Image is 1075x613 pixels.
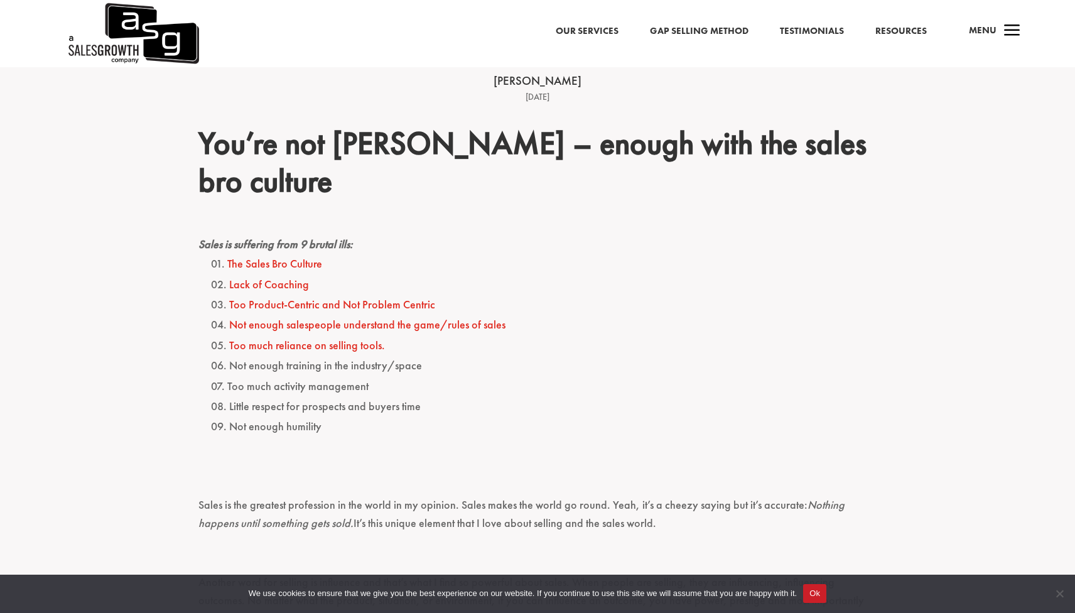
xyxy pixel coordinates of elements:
[229,317,505,332] a: Not enough salespeople understand the game/rules of sales
[875,23,927,40] a: Resources
[198,496,877,544] p: Sales is the greatest profession in the world in my opinion. Sales makes the world go round. Yeah...
[227,256,322,271] a: The Sales Bro Culture
[211,376,877,396] li: Too much activity management
[780,23,844,40] a: Testimonials
[1053,587,1066,600] span: No
[650,23,748,40] a: Gap Selling Method
[803,584,826,603] button: Ok
[229,277,309,291] a: Lack of Coaching
[249,587,797,600] span: We use cookies to ensure that we give you the best experience on our website. If you continue to ...
[556,23,619,40] a: Our Services
[343,90,732,105] div: [DATE]
[229,338,385,352] a: Too much reliance on selling tools.
[198,124,877,207] h2: You’re not [PERSON_NAME] – enough with the sales bro culture
[969,24,997,36] span: Menu
[211,396,877,416] li: Little respect for prospects and buyers time
[229,297,435,312] a: Too Product-Centric and Not Problem Centric
[211,355,877,376] li: Not enough training in the industry/space
[211,416,877,437] li: Not enough humility
[198,237,353,251] strong: Sales is suffering from 9 brutal ills:
[343,73,732,90] div: [PERSON_NAME]
[1000,19,1025,44] span: a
